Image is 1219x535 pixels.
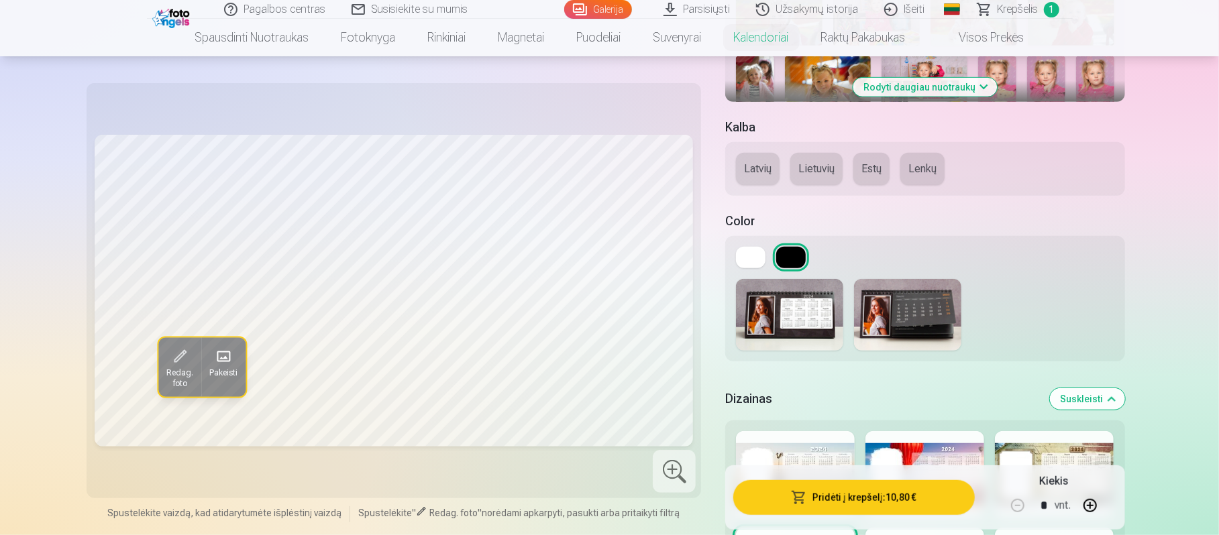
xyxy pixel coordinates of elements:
[805,19,922,56] a: Raktų pakabukas
[209,367,237,378] span: Pakeisti
[158,338,201,397] button: Redag. foto
[736,153,780,185] button: Latvių
[429,508,478,518] span: Redag. foto
[412,19,482,56] a: Rinkiniai
[790,153,843,185] button: Lietuvių
[725,390,1039,408] h5: Dizainas
[998,1,1039,17] span: Krepšelis
[179,19,325,56] a: Spausdinti nuotraukas
[482,19,561,56] a: Magnetai
[853,78,997,97] button: Rodyti daugiau nuotraukų
[900,153,945,185] button: Lenkų
[561,19,637,56] a: Puodeliai
[1039,473,1068,489] h5: Kiekis
[1044,2,1059,17] span: 1
[718,19,805,56] a: Kalendoriai
[725,212,1124,231] h5: Color
[733,480,974,515] button: Pridėti į krepšelį:10,80 €
[1055,489,1071,522] div: vnt.
[482,508,680,518] span: norėdami apkarpyti, pasukti arba pritaikyti filtrą
[412,508,416,518] span: "
[152,5,193,28] img: /fa2
[1050,388,1125,410] button: Suskleisti
[107,506,341,520] span: Spustelėkite vaizdą, kad atidarytumėte išplėstinį vaizdą
[853,153,890,185] button: Estų
[358,508,412,518] span: Spustelėkite
[478,508,482,518] span: "
[637,19,718,56] a: Suvenyrai
[166,367,193,389] span: Redag. foto
[325,19,412,56] a: Fotoknyga
[201,338,246,397] button: Pakeisti
[922,19,1041,56] a: Visos prekės
[725,118,1124,137] h5: Kalba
